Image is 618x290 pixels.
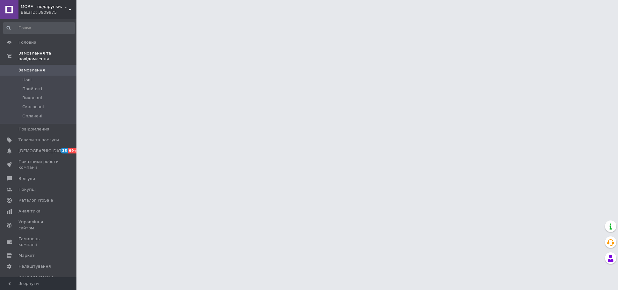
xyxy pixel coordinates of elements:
span: Замовлення [18,67,45,73]
span: Управління сайтом [18,219,59,231]
span: Оплачені [22,113,42,119]
span: Головна [18,40,36,45]
span: Замовлення та повідомлення [18,50,76,62]
span: Каталог ProSale [18,197,53,203]
span: [DEMOGRAPHIC_DATA] [18,148,66,154]
div: Ваш ID: 3909975 [21,10,76,15]
span: Маркет [18,253,35,258]
span: Гаманець компанії [18,236,59,248]
span: Покупці [18,187,36,192]
span: Товари та послуги [18,137,59,143]
input: Пошук [3,22,75,34]
span: Показники роботи компанії [18,159,59,170]
span: Скасовані [22,104,44,110]
span: Відгуки [18,176,35,182]
span: Повідомлення [18,126,49,132]
span: 99+ [68,148,78,153]
span: Налаштування [18,264,51,269]
span: MORE - подарунки, товари для їжі з з собою [21,4,68,10]
span: Нові [22,77,32,83]
span: Аналітика [18,208,40,214]
span: Виконані [22,95,42,101]
span: Прийняті [22,86,42,92]
span: 35 [61,148,68,153]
